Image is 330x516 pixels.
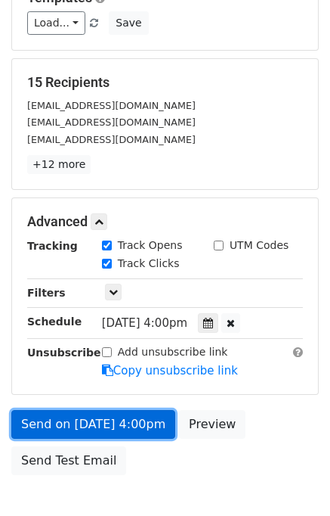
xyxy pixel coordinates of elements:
[27,134,196,145] small: [EMAIL_ADDRESS][DOMAIN_NAME]
[109,11,148,35] button: Save
[27,155,91,174] a: +12 more
[254,443,330,516] iframe: Chat Widget
[27,11,85,35] a: Load...
[27,117,196,128] small: [EMAIL_ADDRESS][DOMAIN_NAME]
[27,74,303,91] h5: 15 Recipients
[179,410,245,439] a: Preview
[27,240,78,252] strong: Tracking
[27,347,101,359] strong: Unsubscribe
[27,287,66,299] strong: Filters
[102,316,187,330] span: [DATE] 4:00pm
[27,316,82,328] strong: Schedule
[118,256,180,272] label: Track Clicks
[11,410,175,439] a: Send on [DATE] 4:00pm
[27,100,196,111] small: [EMAIL_ADDRESS][DOMAIN_NAME]
[118,238,183,253] label: Track Opens
[102,364,238,378] a: Copy unsubscribe link
[11,446,126,475] a: Send Test Email
[230,238,288,253] label: UTM Codes
[118,344,228,360] label: Add unsubscribe link
[27,213,303,230] h5: Advanced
